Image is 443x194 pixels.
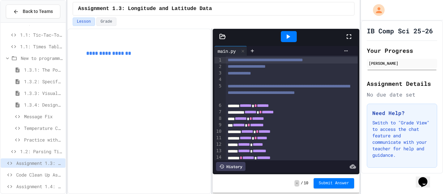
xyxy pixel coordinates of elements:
span: Assignment 1.4: Reading and Parsing Data [16,183,63,190]
div: main.py [214,48,239,54]
span: Assignment 1.3: Longitude and Latitude Data [78,5,212,13]
span: Code Clean Up Assignment [16,171,63,178]
h2: Your Progress [367,46,437,55]
span: 10 [304,181,308,186]
button: Back to Teams [6,5,60,18]
h1: IB Comp Sci 25-26 [367,26,433,35]
div: [PERSON_NAME] [369,60,435,66]
div: 7 [214,109,222,115]
button: Lesson [73,17,95,26]
span: - [294,180,299,187]
div: History [216,162,245,171]
span: 1.1: Times Table (Year 1/SL) [20,43,63,50]
span: 1.1: Tic-Tac-Toe (Year 2) [20,31,63,38]
span: 1.3.4: Designing Flowcharts [24,101,63,108]
div: 6 [214,102,222,109]
span: 1.2: Parsing Time Data [20,148,63,155]
div: 14 [214,154,222,161]
span: 1.3.2: Specifying Ideas with Pseudocode [24,78,63,85]
div: No due date set [367,91,437,98]
div: 13 [214,148,222,154]
div: 10 [214,128,222,135]
div: main.py [214,46,247,56]
div: 12 [214,141,222,148]
div: 8 [214,115,222,122]
button: Submit Answer [314,178,354,188]
span: 1.3.3: Visualizing Logic with Flowcharts [24,90,63,97]
span: / [301,181,303,186]
div: 1 [214,57,222,63]
div: 4 [214,76,222,83]
h2: Assignment Details [367,79,437,88]
span: Submit Answer [319,181,349,186]
p: Switch to "Grade View" to access the chat feature and communicate with your teacher for help and ... [372,120,432,158]
div: 3 [214,70,222,76]
div: 9 [214,122,222,128]
h3: Need Help? [372,109,432,117]
span: Practice with Python [24,136,63,143]
span: Assignment 1.3: Longitude and Latitude Data [16,160,63,166]
span: Temperature Converter [24,125,63,131]
span: Back to Teams [23,8,53,15]
div: 2 [214,63,222,70]
span: Message Fix [24,113,63,120]
span: 1.3.1: The Power of Algorithms [24,66,63,73]
div: 5 [214,83,222,102]
span: New to programming exercises [21,55,63,62]
div: My Account [366,3,386,17]
iframe: chat widget [416,168,437,188]
div: 11 [214,135,222,141]
button: Grade [96,17,116,26]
